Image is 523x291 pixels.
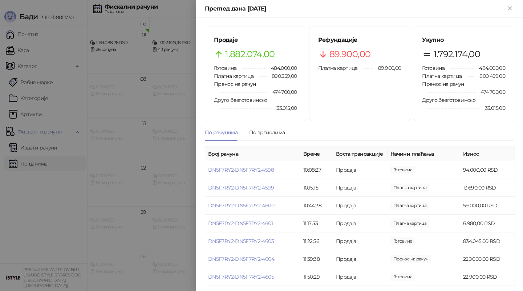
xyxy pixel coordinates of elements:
td: Продаја [333,215,388,232]
td: Продаја [333,197,388,215]
div: По рачунима [205,128,238,136]
th: Износ [460,147,515,161]
td: 10:44:38 [300,197,333,215]
a: DN5F7RY2-DN5F7RY2-4598 [208,167,274,173]
h5: Продаје [214,36,297,44]
th: Врста трансакције [333,147,388,161]
span: 474.700,00 [475,88,505,96]
span: 474.700,00 [267,88,297,96]
span: 0,00 [390,237,415,245]
td: 6.980,00 RSD [460,215,515,232]
span: 220.000,00 [390,255,431,263]
td: 13.690,00 RSD [460,179,515,197]
th: Време [300,147,333,161]
td: 22.900,00 RSD [460,268,515,286]
a: DN5F7RY2-DN5F7RY2-4605 [208,274,274,280]
td: 59.000,00 RSD [460,197,515,215]
span: Друго безготовинско [214,97,267,103]
td: 11:39:38 [300,250,333,268]
div: По артиклима [249,128,285,136]
span: 6.980,00 [390,219,429,227]
span: Платна картица [214,73,254,79]
span: Друго безготовинско [422,97,475,103]
td: 10:15:15 [300,179,333,197]
span: 33.015,00 [271,104,297,112]
td: 10:08:27 [300,161,333,179]
span: 1.792.174,00 [434,47,480,61]
a: DN5F7RY2-DN5F7RY2-4600 [208,202,274,209]
a: DN5F7RY2-DN5F7RY2-4599 [208,184,274,191]
td: Продаја [333,268,388,286]
span: Пренос на рачун [422,81,464,87]
h5: Рефундације [318,36,401,44]
td: 11:50:29 [300,268,333,286]
td: Продаја [333,179,388,197]
span: 59.000,00 [390,202,429,210]
span: Платна картица [422,73,462,79]
td: 834.045,00 RSD [460,232,515,250]
button: Close [506,4,514,13]
span: 890.359,00 [267,72,297,80]
a: DN5F7RY2-DN5F7RY2-4603 [208,238,274,244]
span: 94.000,00 [390,166,415,174]
td: Продаја [333,232,388,250]
td: 94.000,00 RSD [460,161,515,179]
span: 22.900,00 [390,273,415,281]
span: Платна картица [318,65,358,71]
span: 484.000,00 [266,64,297,72]
td: Продаја [333,250,388,268]
td: 11:17:53 [300,215,333,232]
span: 484.000,00 [474,64,505,72]
span: 1.882.074,00 [225,47,275,61]
td: 220.000,00 RSD [460,250,515,268]
a: DN5F7RY2-DN5F7RY2-4604 [208,256,274,262]
span: 13.690,00 [390,184,429,192]
th: Број рачуна [205,147,300,161]
td: 11:22:56 [300,232,333,250]
td: Продаја [333,161,388,179]
th: Начини плаћања [388,147,460,161]
span: 33.015,00 [480,104,505,112]
span: Готовина [422,65,445,71]
span: Готовина [214,65,236,71]
span: 89.900,00 [329,47,370,61]
span: 800.459,00 [474,72,505,80]
span: Пренос на рачун [214,81,256,87]
div: Преглед дана [DATE] [205,4,506,13]
h5: Укупно [422,36,505,44]
span: 89.900,00 [373,64,401,72]
a: DN5F7RY2-DN5F7RY2-4601 [208,220,273,227]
